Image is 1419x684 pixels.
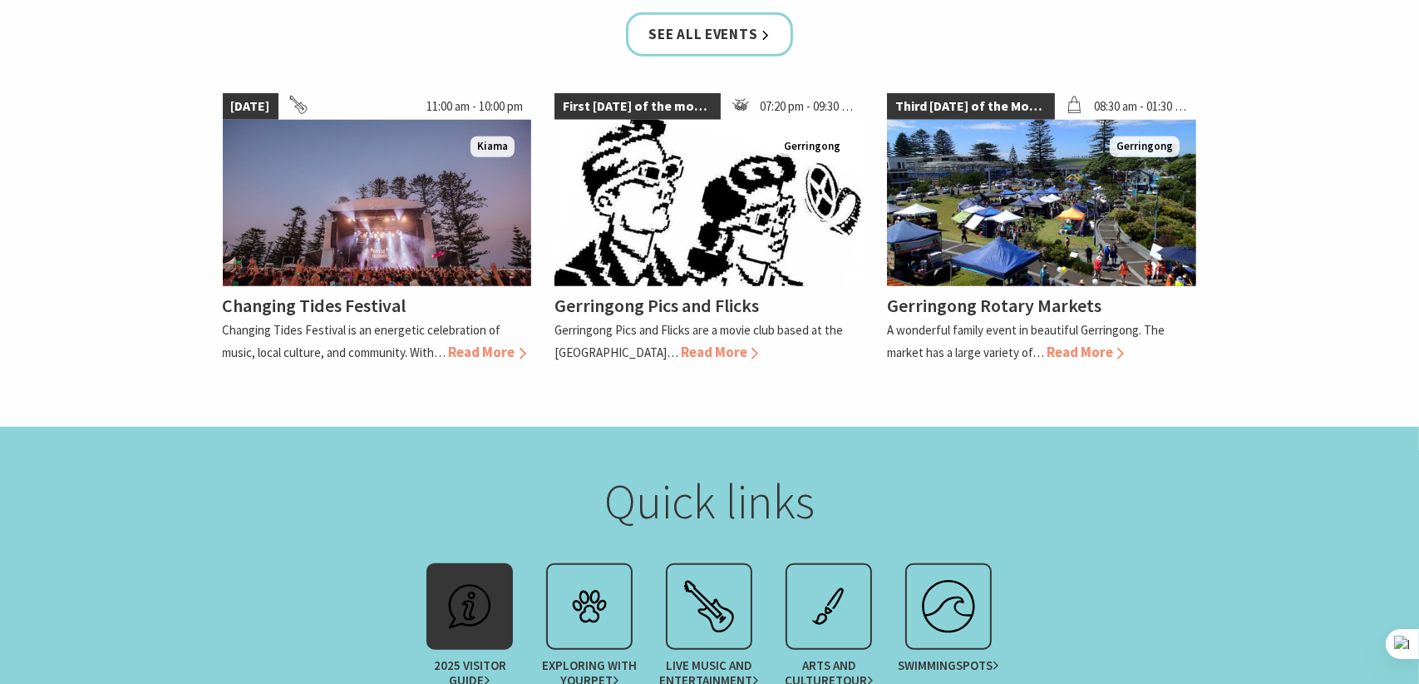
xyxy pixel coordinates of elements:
span: First [DATE] of the month [554,93,721,120]
span: Swimming [898,658,999,673]
img: info.svg [436,573,503,640]
span: Gerringong [1110,136,1180,157]
span: Read More [1047,343,1124,361]
span: Read More [449,343,526,361]
a: See all Events [626,12,794,57]
span: 08:30 am - 01:30 pm [1086,93,1196,120]
img: festival.svg [676,573,742,640]
span: Gerringong [777,136,847,157]
img: exhibit.svg [796,573,862,640]
img: Christmas Market and Street Parade [887,120,1196,286]
span: [DATE] [223,93,278,120]
span: Read More [681,343,758,361]
p: Gerringong Pics and Flicks are a movie club based at the [GEOGRAPHIC_DATA]… [554,322,843,360]
h4: Changing Tides Festival [223,294,406,317]
h2: Quick links [384,473,1036,531]
span: 07:20 pm - 09:30 pm [752,93,865,120]
a: [DATE] 11:00 am - 10:00 pm Changing Tides Main Stage Kiama Changing Tides Festival Changing Tides... [223,93,532,364]
p: Changing Tides Festival is an energetic celebration of music, local culture, and community. With… [223,322,501,360]
span: 11:00 am - 10:00 pm [418,93,531,120]
span: spots [956,658,999,673]
span: Kiama [471,136,515,157]
a: Third [DATE] of the Month 08:30 am - 01:30 pm Christmas Market and Street Parade Gerringong Gerri... [887,93,1196,364]
a: First [DATE] of the month 07:20 pm - 09:30 pm Gerringong Gerringong Pics and Flicks Gerringong Pi... [554,93,864,364]
p: A wonderful family event in beautiful Gerringong. The market has a large variety of… [887,322,1165,360]
h4: Gerringong Rotary Markets [887,294,1101,317]
span: Third [DATE] of the Month [887,93,1054,120]
img: Changing Tides Main Stage [223,120,532,286]
h4: Gerringong Pics and Flicks [554,294,759,317]
img: petcare.svg [556,573,623,640]
img: surfing.svg [915,573,982,640]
